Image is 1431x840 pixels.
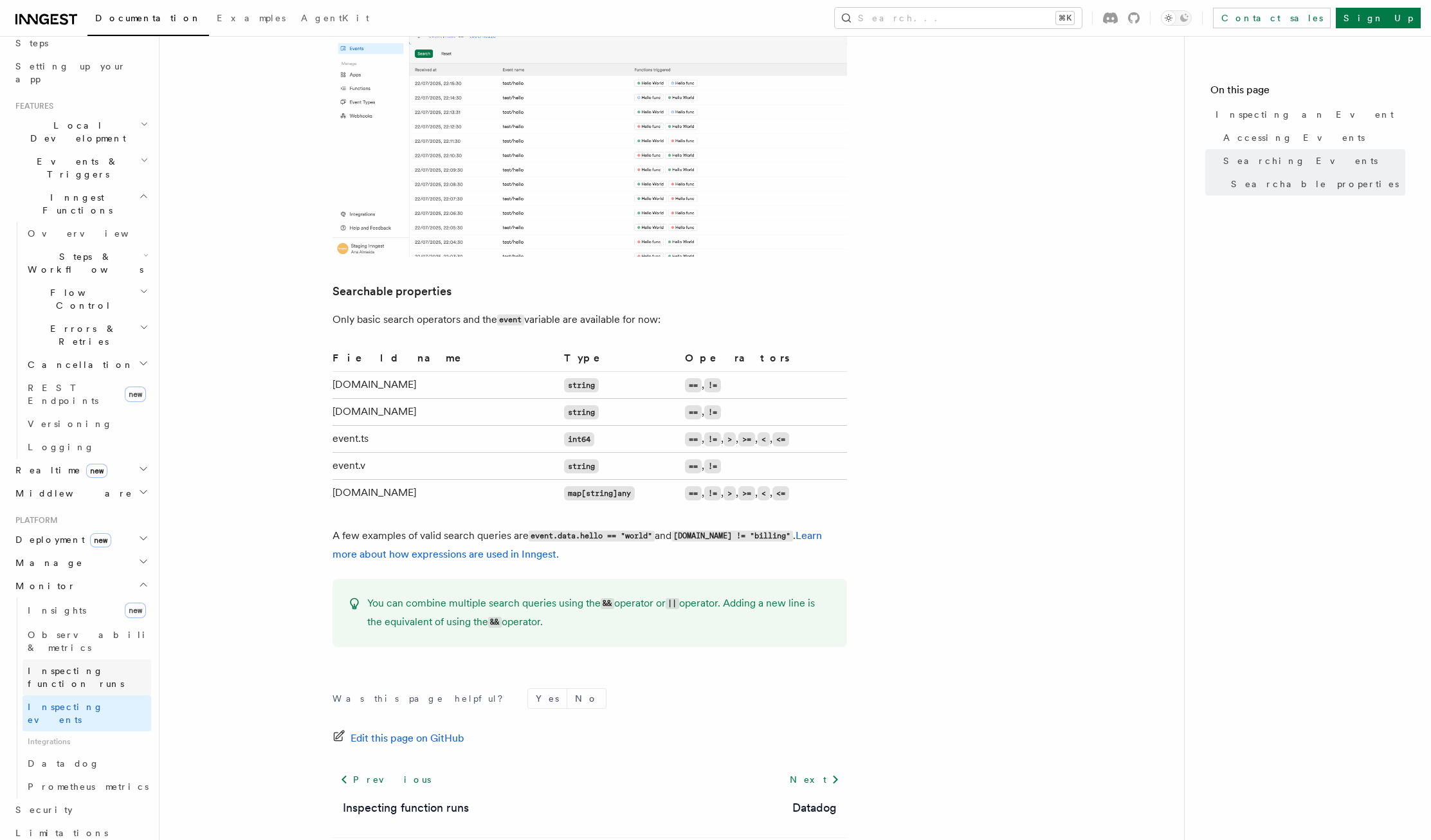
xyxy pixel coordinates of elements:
[1213,8,1331,28] a: Contact sales
[333,452,559,479] td: event.v
[10,114,151,150] button: Local Development
[23,222,151,245] a: Overview
[10,551,151,574] button: Manage
[1223,154,1378,167] span: Searching Events
[333,425,559,452] td: event.ts
[28,758,100,769] span: Datadog
[564,486,635,500] code: map[string]any
[10,598,151,798] div: Monitor
[1056,12,1074,24] kbd: ⌘K
[772,432,789,446] code: <=
[772,486,789,500] code: <=
[333,527,847,563] p: A few examples of valid search queries are and .
[15,61,126,84] span: Setting up your app
[23,353,151,376] button: Cancellation
[23,322,140,348] span: Errors & Retries
[333,311,847,329] p: Only basic search operators and the variable are available for now:
[601,598,614,609] code: &&
[685,459,702,473] code: ==
[680,371,847,398] td: ,
[564,432,594,446] code: int64
[1216,108,1394,121] span: Inspecting an Event
[301,13,369,23] span: AgentKit
[680,479,847,506] td: , , , , ,
[671,531,793,542] code: [DOMAIN_NAME] != "billing"
[10,487,132,500] span: Middleware
[567,689,606,708] button: No
[23,695,151,731] a: Inspecting events
[10,798,151,821] a: Security
[23,358,134,371] span: Cancellation
[680,452,847,479] td: ,
[293,4,377,35] a: AgentKit
[125,603,146,618] span: new
[23,281,151,317] button: Flow Control
[724,432,736,446] code: >
[1231,178,1399,190] span: Searchable properties
[23,623,151,659] a: Observability & metrics
[497,315,524,325] code: event
[23,376,151,412] a: REST Endpointsnew
[564,405,599,419] code: string
[528,689,567,708] button: Yes
[87,4,209,36] a: Documentation
[28,605,86,616] span: Insights
[343,799,469,817] a: Inspecting function runs
[559,350,680,372] th: Type
[10,186,151,222] button: Inngest Functions
[333,398,559,425] td: [DOMAIN_NAME]
[28,630,160,653] span: Observability & metrics
[23,752,151,775] a: Datadog
[685,378,702,392] code: ==
[95,13,201,23] span: Documentation
[685,405,702,419] code: ==
[835,8,1082,28] button: Search...⌘K
[333,729,464,747] a: Edit this page on GitHub
[333,282,451,300] a: Searchable properties
[10,574,151,598] button: Monitor
[28,419,113,429] span: Versioning
[28,702,104,725] span: Inspecting events
[28,666,124,689] span: Inspecting function runs
[1223,131,1365,144] span: Accessing Events
[23,775,151,798] a: Prometheus metrics
[28,383,98,406] span: REST Endpoints
[86,464,107,478] span: new
[738,486,755,500] code: >=
[10,19,151,55] a: Leveraging Steps
[333,529,822,560] a: Learn more about how expressions are used in Inngest.
[333,350,559,372] th: Field name
[564,378,599,392] code: string
[1210,82,1405,103] h4: On this page
[704,378,721,392] code: !=
[23,412,151,435] a: Versioning
[704,405,721,419] code: !=
[680,350,847,372] th: Operators
[23,598,151,623] a: Insightsnew
[680,425,847,452] td: , , , , ,
[685,486,702,500] code: ==
[28,228,160,239] span: Overview
[782,768,847,791] a: Next
[704,486,721,500] code: !=
[333,692,512,705] p: Was this page helpful?
[10,191,139,217] span: Inngest Functions
[529,531,655,542] code: event.data.hello == "world"
[23,286,140,312] span: Flow Control
[15,805,73,815] span: Security
[758,432,770,446] code: <
[10,155,140,181] span: Events & Triggers
[209,4,293,35] a: Examples
[23,245,151,281] button: Steps & Workflows
[23,250,143,276] span: Steps & Workflows
[28,442,95,452] span: Logging
[10,556,83,569] span: Manage
[488,617,502,628] code: &&
[1226,172,1405,196] a: Searchable properties
[10,150,151,186] button: Events & Triggers
[10,482,151,505] button: Middleware
[792,799,837,817] a: Datadog
[1218,149,1405,172] a: Searching Events
[28,781,149,792] span: Prometheus metrics
[680,398,847,425] td: ,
